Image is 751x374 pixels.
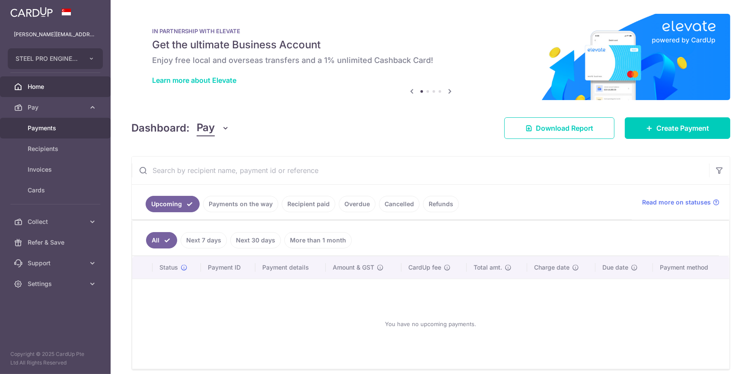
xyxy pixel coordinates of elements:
[339,196,375,212] a: Overdue
[333,263,374,272] span: Amount & GST
[152,38,710,52] h5: Get the ultimate Business Account
[379,196,420,212] a: Cancelled
[474,263,502,272] span: Total amt.
[28,124,85,132] span: Payments
[131,120,190,136] h4: Dashboard:
[197,120,215,136] span: Pay
[230,232,281,248] a: Next 30 days
[656,123,709,133] span: Create Payment
[197,120,230,136] button: Pay
[14,30,97,39] p: [PERSON_NAME][EMAIL_ADDRESS][DOMAIN_NAME]
[146,232,177,248] a: All
[152,76,236,85] a: Learn more about Elevate
[10,7,53,17] img: CardUp
[28,82,85,91] span: Home
[132,157,709,184] input: Search by recipient name, payment id or reference
[282,196,335,212] a: Recipient paid
[28,259,85,267] span: Support
[152,55,710,66] h6: Enjoy free local and overseas transfers and a 1% unlimited Cashback Card!
[284,232,352,248] a: More than 1 month
[152,28,710,35] p: IN PARTNERSHIP WITH ELEVATE
[423,196,459,212] a: Refunds
[28,186,85,195] span: Cards
[203,196,278,212] a: Payments on the way
[146,196,200,212] a: Upcoming
[625,117,730,139] a: Create Payment
[536,123,593,133] span: Download Report
[28,103,85,112] span: Pay
[16,54,80,63] span: STEEL PRO ENGINEERING PTE LTD
[642,198,711,207] span: Read more on statuses
[28,165,85,174] span: Invoices
[8,48,103,69] button: STEEL PRO ENGINEERING PTE LTD
[653,256,729,279] th: Payment method
[28,145,85,153] span: Recipients
[504,117,614,139] a: Download Report
[534,263,570,272] span: Charge date
[28,238,85,247] span: Refer & Save
[159,263,178,272] span: Status
[28,217,85,226] span: Collect
[255,256,326,279] th: Payment details
[201,256,255,279] th: Payment ID
[143,286,719,362] div: You have no upcoming payments.
[28,280,85,288] span: Settings
[181,232,227,248] a: Next 7 days
[408,263,441,272] span: CardUp fee
[131,14,730,100] img: Renovation banner
[602,263,628,272] span: Due date
[642,198,719,207] a: Read more on statuses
